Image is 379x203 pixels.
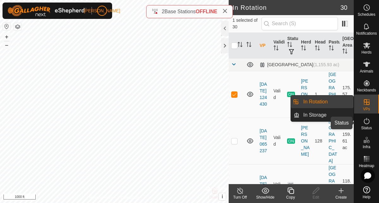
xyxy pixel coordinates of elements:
span: Status [361,126,372,130]
div: [PERSON_NAME] [301,125,310,158]
span: OFFLINE [196,9,217,14]
th: Herd [298,33,312,59]
div: Create [328,194,354,200]
span: In Storage [303,111,327,119]
th: [GEOGRAPHIC_DATA] Area [340,33,354,59]
button: + [3,33,10,41]
div: Copy [278,194,303,200]
span: Herds [361,50,371,54]
p-sorticon: Activate to sort [287,43,292,48]
span: Heatmap [359,164,374,168]
img: Gallagher Logo [8,5,87,16]
td: Valid [271,71,285,118]
span: 2 [162,9,165,14]
a: Help [354,184,379,201]
span: In Rotation [303,98,328,106]
a: [DATE] 065237 [260,128,267,153]
span: [PERSON_NAME] [84,8,120,14]
span: Neckbands [357,88,376,92]
a: [DATE] 065141 [260,175,267,200]
a: Privacy Policy [89,195,113,200]
th: Status [285,33,298,59]
th: Validity [271,33,285,59]
div: Show/Hide [253,194,278,200]
td: 175.57 ac [340,71,354,118]
th: VP [257,33,271,59]
button: i [219,193,226,200]
input: Search (S) [262,17,338,30]
span: 30 [340,3,347,12]
span: (1,155.93 ac) [313,62,340,67]
td: 128 [312,118,326,164]
span: ON [287,138,295,144]
span: ON [287,92,295,97]
li: In Rotation [291,96,353,108]
button: Map Layers [14,23,21,31]
span: 1 selected of 30 [232,17,262,30]
th: Head [312,33,326,59]
button: – [3,41,10,49]
span: OFF [287,182,293,194]
p-sorticon: Activate to sort [246,43,251,48]
span: Schedules [358,13,375,16]
div: [PERSON_NAME] [301,78,310,111]
a: [GEOGRAPHIC_DATA] [329,72,337,117]
a: [DATE] 124430 [260,82,267,107]
div: Turn Off [227,194,253,200]
p-sorticon: Activate to sort [329,46,334,51]
div: [GEOGRAPHIC_DATA] [260,62,339,67]
p-sorticon: Activate to sort [238,43,243,48]
td: 1 [312,71,326,118]
td: Valid [271,118,285,164]
a: Contact Us [121,195,139,200]
td: 159.61 ac [340,118,354,164]
a: In Storage [299,109,353,121]
a: [GEOGRAPHIC_DATA] [329,119,337,163]
li: In Storage [291,109,353,121]
span: i [222,194,223,199]
button: Reset Map [3,23,10,30]
a: In Rotation [299,96,353,108]
th: Pasture [326,33,340,59]
div: Edit [303,194,328,200]
span: Base Stations [165,9,196,14]
span: Help [363,195,370,199]
p-sorticon: Activate to sort [301,46,306,51]
p-sorticon: Activate to sort [274,46,279,51]
span: Animals [360,69,373,73]
span: Infra [363,145,370,149]
span: Notifications [356,32,377,35]
p-sorticon: Activate to sort [342,49,347,55]
span: VPs [363,107,370,111]
h2: In Rotation [232,4,340,11]
p-sorticon: Activate to sort [315,46,320,51]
